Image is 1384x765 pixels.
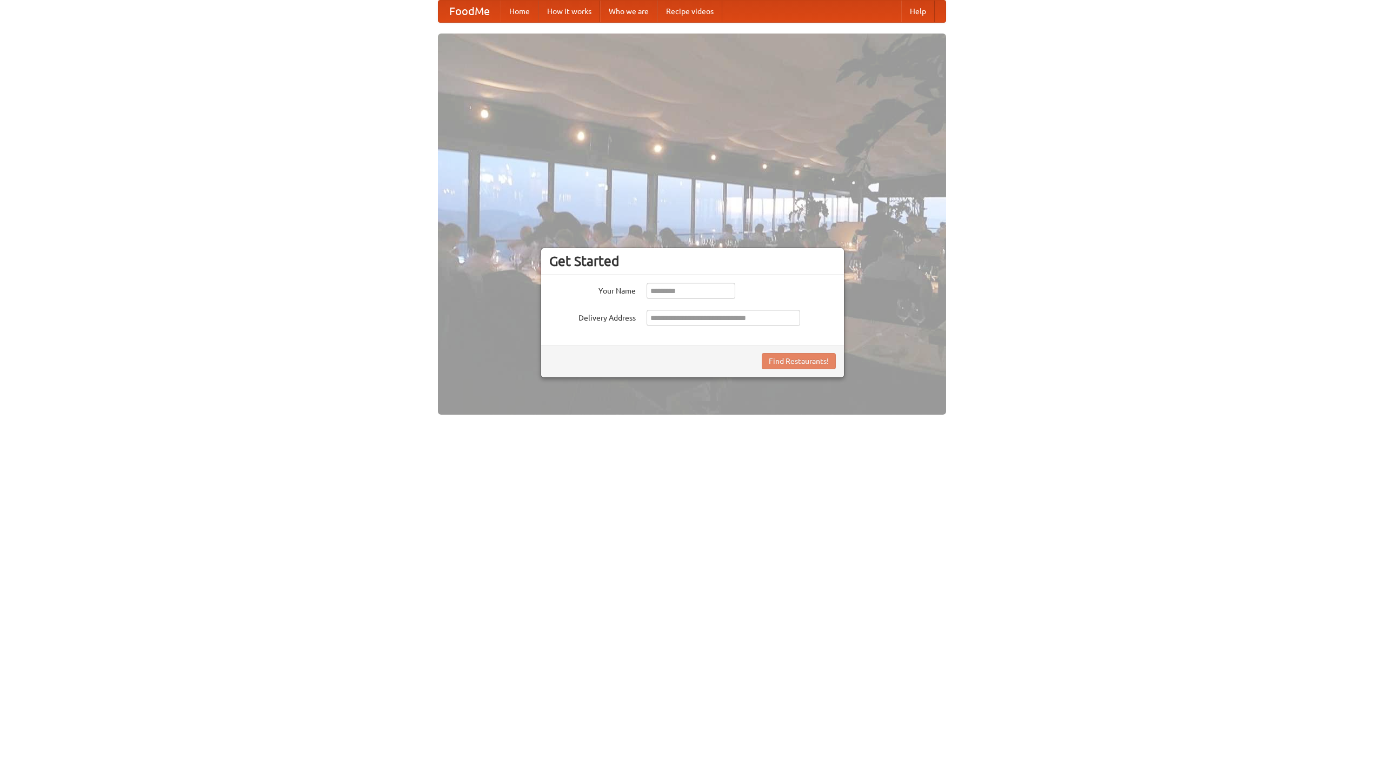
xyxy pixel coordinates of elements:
label: Your Name [549,283,636,296]
a: FoodMe [438,1,501,22]
a: Recipe videos [657,1,722,22]
button: Find Restaurants! [762,353,836,369]
h3: Get Started [549,253,836,269]
a: How it works [538,1,600,22]
label: Delivery Address [549,310,636,323]
a: Home [501,1,538,22]
a: Help [901,1,935,22]
a: Who we are [600,1,657,22]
